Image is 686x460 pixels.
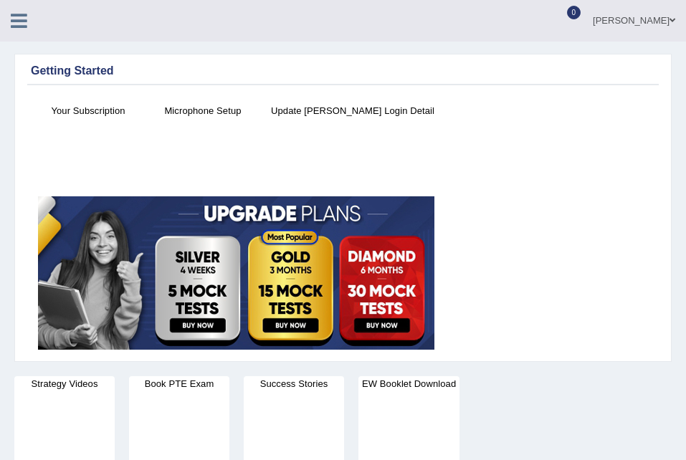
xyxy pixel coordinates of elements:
h4: EW Booklet Download [358,376,459,391]
h4: Your Subscription [38,103,138,118]
span: 0 [567,6,581,19]
h4: Update [PERSON_NAME] Login Detail [267,103,438,118]
img: small5.jpg [38,196,434,350]
h4: Book PTE Exam [129,376,229,391]
h4: Microphone Setup [153,103,253,118]
div: Getting Started [31,62,655,80]
h4: Success Stories [244,376,344,391]
h4: Strategy Videos [14,376,115,391]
